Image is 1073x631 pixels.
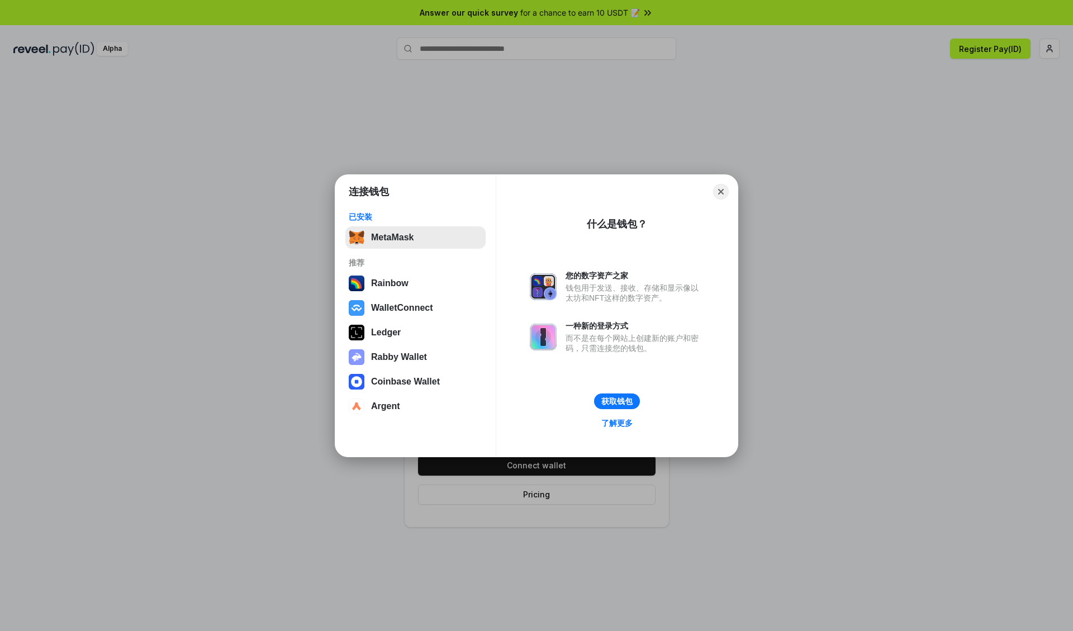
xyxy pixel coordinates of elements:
[371,278,409,288] div: Rainbow
[345,272,486,295] button: Rainbow
[371,233,414,243] div: MetaMask
[371,328,401,338] div: Ledger
[349,212,482,222] div: 已安装
[345,346,486,368] button: Rabby Wallet
[371,303,433,313] div: WalletConnect
[345,226,486,249] button: MetaMask
[349,258,482,268] div: 推荐
[345,321,486,344] button: Ledger
[349,185,389,198] h1: 连接钱包
[345,297,486,319] button: WalletConnect
[349,349,364,365] img: svg+xml,%3Csvg%20xmlns%3D%22http%3A%2F%2Fwww.w3.org%2F2000%2Fsvg%22%20fill%3D%22none%22%20viewBox...
[349,325,364,340] img: svg+xml,%3Csvg%20xmlns%3D%22http%3A%2F%2Fwww.w3.org%2F2000%2Fsvg%22%20width%3D%2228%22%20height%3...
[345,371,486,393] button: Coinbase Wallet
[601,396,633,406] div: 获取钱包
[566,333,704,353] div: 而不是在每个网站上创建新的账户和密码，只需连接您的钱包。
[371,377,440,387] div: Coinbase Wallet
[371,401,400,411] div: Argent
[530,273,557,300] img: svg+xml,%3Csvg%20xmlns%3D%22http%3A%2F%2Fwww.w3.org%2F2000%2Fsvg%22%20fill%3D%22none%22%20viewBox...
[595,416,639,430] a: 了解更多
[713,184,729,200] button: Close
[594,393,640,409] button: 获取钱包
[566,321,704,331] div: 一种新的登录方式
[349,230,364,245] img: svg+xml,%3Csvg%20fill%3D%22none%22%20height%3D%2233%22%20viewBox%3D%220%200%2035%2033%22%20width%...
[349,276,364,291] img: svg+xml,%3Csvg%20width%3D%22120%22%20height%3D%22120%22%20viewBox%3D%220%200%20120%20120%22%20fil...
[345,395,486,417] button: Argent
[349,300,364,316] img: svg+xml,%3Csvg%20width%3D%2228%22%20height%3D%2228%22%20viewBox%3D%220%200%2028%2028%22%20fill%3D...
[587,217,647,231] div: 什么是钱包？
[601,418,633,428] div: 了解更多
[349,398,364,414] img: svg+xml,%3Csvg%20width%3D%2228%22%20height%3D%2228%22%20viewBox%3D%220%200%2028%2028%22%20fill%3D...
[371,352,427,362] div: Rabby Wallet
[566,283,704,303] div: 钱包用于发送、接收、存储和显示像以太坊和NFT这样的数字资产。
[530,324,557,350] img: svg+xml,%3Csvg%20xmlns%3D%22http%3A%2F%2Fwww.w3.org%2F2000%2Fsvg%22%20fill%3D%22none%22%20viewBox...
[349,374,364,390] img: svg+xml,%3Csvg%20width%3D%2228%22%20height%3D%2228%22%20viewBox%3D%220%200%2028%2028%22%20fill%3D...
[566,271,704,281] div: 您的数字资产之家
